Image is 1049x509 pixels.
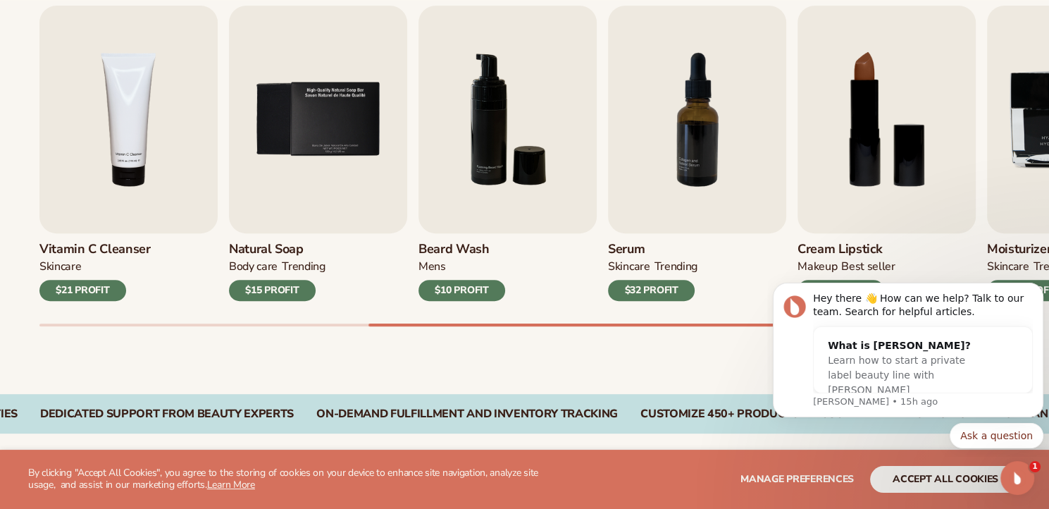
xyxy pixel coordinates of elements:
[608,6,786,301] a: 7 / 9
[229,6,407,301] a: 5 / 9
[39,242,151,257] h3: Vitamin C Cleanser
[418,280,505,301] div: $10 PROFIT
[608,280,695,301] div: $32 PROFIT
[229,242,325,257] h3: Natural Soap
[640,407,799,421] div: CUSTOMIZE 450+ PRODUCTS
[1029,461,1041,472] span: 1
[207,478,255,491] a: Learn More
[282,259,325,274] div: TRENDING
[418,6,597,301] a: 6 / 9
[39,6,218,301] a: 4 / 9
[418,259,446,274] div: mens
[40,407,294,421] div: Dedicated Support From Beauty Experts
[28,467,563,491] p: By clicking "Accept All Cookies", you agree to the storing of cookies on your device to enhance s...
[841,259,895,274] div: BEST SELLER
[229,280,316,301] div: $15 PROFIT
[39,280,126,301] div: $21 PROFIT
[797,242,895,257] h3: Cream Lipstick
[1000,461,1034,495] iframe: Intercom live chat
[740,466,854,493] button: Manage preferences
[418,242,505,257] h3: Beard Wash
[870,466,1021,493] button: accept all cookies
[608,242,697,257] h3: Serum
[608,259,650,274] div: SKINCARE
[654,259,697,274] div: TRENDING
[740,472,854,486] span: Manage preferences
[229,259,278,274] div: BODY Care
[39,259,81,274] div: Skincare
[316,407,618,421] div: On-Demand Fulfillment and Inventory Tracking
[797,259,837,274] div: MAKEUP
[797,6,976,301] a: 8 / 9
[767,270,1049,457] iframe: Intercom notifications message
[987,259,1029,274] div: SKINCARE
